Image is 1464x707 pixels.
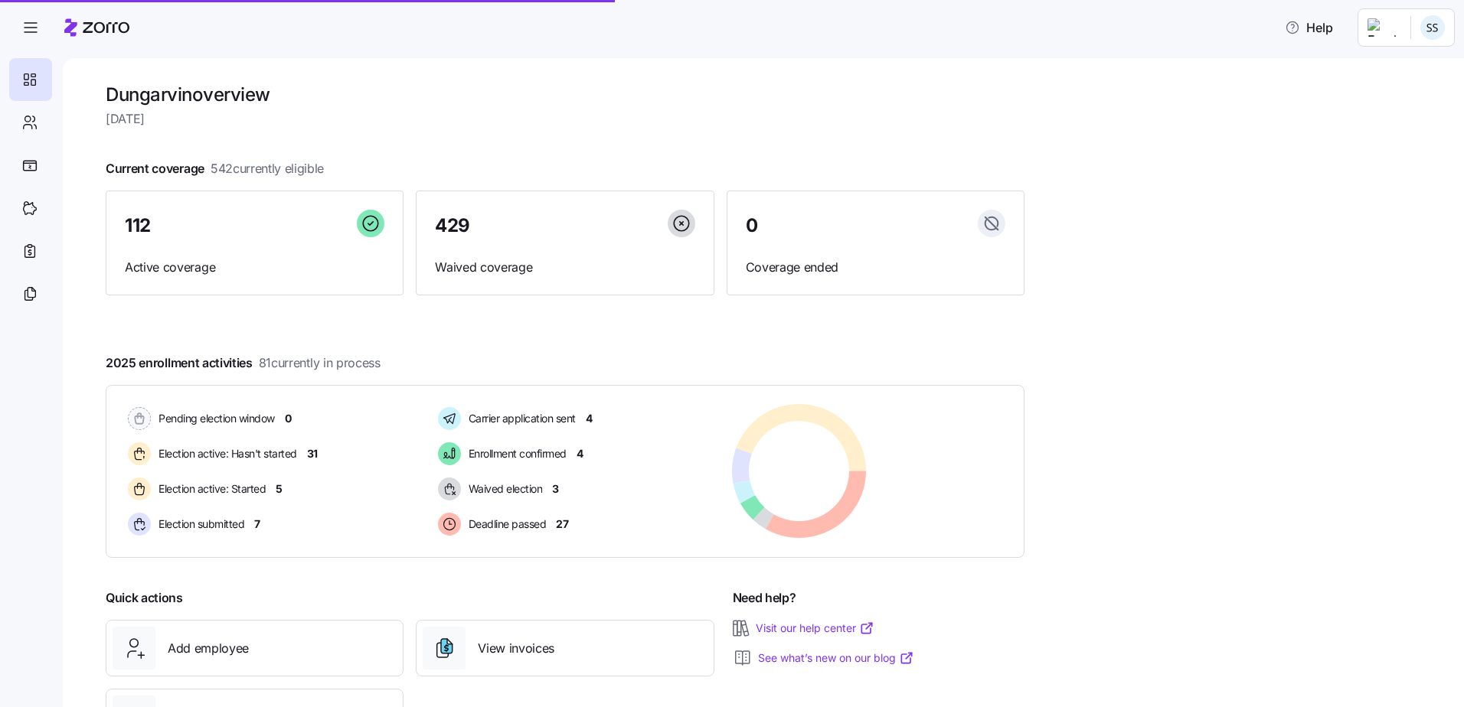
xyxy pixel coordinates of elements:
[154,481,266,497] span: Election active: Started
[756,621,874,636] a: Visit our help center
[307,446,318,461] span: 31
[746,258,1005,277] span: Coverage ended
[106,588,183,608] span: Quick actions
[1285,18,1333,37] span: Help
[106,159,324,178] span: Current coverage
[154,411,275,426] span: Pending election window
[478,639,554,658] span: View invoices
[464,446,567,461] span: Enrollment confirmed
[577,446,583,461] span: 4
[464,411,576,426] span: Carrier application sent
[211,159,324,178] span: 542 currently eligible
[154,516,244,532] span: Election submitted
[1368,18,1398,37] img: Employer logo
[106,353,381,373] span: 2025 enrollment activities
[106,109,1024,129] span: [DATE]
[259,353,381,373] span: 81 currently in process
[552,481,559,497] span: 3
[435,258,694,277] span: Waived coverage
[125,258,384,277] span: Active coverage
[1273,12,1345,43] button: Help
[106,83,1024,106] h1: Dungarvin overview
[276,481,283,497] span: 5
[556,516,568,532] span: 27
[254,516,260,532] span: 7
[746,217,758,235] span: 0
[464,516,547,532] span: Deadline passed
[1420,15,1445,40] img: b3a65cbeab486ed89755b86cd886e362
[168,639,249,658] span: Add employee
[758,650,914,666] a: See what’s new on our blog
[733,588,796,608] span: Need help?
[435,217,470,235] span: 429
[154,446,297,461] span: Election active: Hasn't started
[586,411,593,426] span: 4
[464,481,543,497] span: Waived election
[285,411,292,426] span: 0
[125,217,151,235] span: 112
